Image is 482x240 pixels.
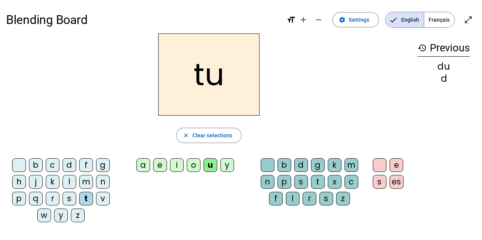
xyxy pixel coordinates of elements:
div: s [62,192,76,205]
h1: Blending Board [6,8,280,32]
div: g [96,158,110,172]
div: d [294,158,308,172]
button: Settings [332,12,379,27]
button: Increase font size [296,12,311,27]
mat-icon: remove [314,15,323,24]
div: c [46,158,59,172]
div: e [153,158,167,172]
div: j [29,175,43,189]
div: p [12,192,26,205]
div: y [220,158,234,172]
div: h [12,175,26,189]
div: s [319,192,333,205]
div: k [46,175,59,189]
div: c [344,175,358,189]
mat-button-toggle-group: Language selection [385,12,455,28]
div: d [418,74,470,83]
div: f [79,158,93,172]
div: s [373,175,386,189]
mat-icon: format_size [287,15,296,24]
div: x [328,175,341,189]
div: a [136,158,150,172]
div: z [336,192,350,205]
div: p [277,175,291,189]
mat-icon: close [183,132,189,139]
div: r [46,192,59,205]
div: n [96,175,110,189]
h3: Previous [418,40,470,57]
div: q [29,192,43,205]
div: o [187,158,200,172]
mat-icon: settings [339,16,346,23]
span: Clear selections [192,131,232,140]
div: t [79,192,93,205]
div: t [311,175,325,189]
button: Decrease font size [311,12,326,27]
div: e [389,158,403,172]
div: f [269,192,283,205]
div: r [303,192,316,205]
div: w [37,208,51,222]
span: English [385,12,424,27]
div: d [62,158,76,172]
div: l [286,192,299,205]
span: Settings [349,15,369,24]
mat-icon: add [299,15,308,24]
div: z [71,208,85,222]
button: Clear selections [176,128,242,143]
mat-icon: history [418,43,427,52]
div: b [277,158,291,172]
div: s [294,175,308,189]
mat-icon: open_in_full [464,15,473,24]
div: g [311,158,325,172]
div: k [328,158,341,172]
div: n [261,175,274,189]
div: l [62,175,76,189]
div: b [29,158,43,172]
div: du [418,62,470,71]
div: es [389,175,404,189]
button: Enter full screen [461,12,476,27]
div: y [54,208,68,222]
div: i [170,158,184,172]
span: Français [424,12,454,27]
div: v [96,192,110,205]
div: m [79,175,93,189]
div: m [344,158,358,172]
h2: tu [158,33,259,116]
div: u [203,158,217,172]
